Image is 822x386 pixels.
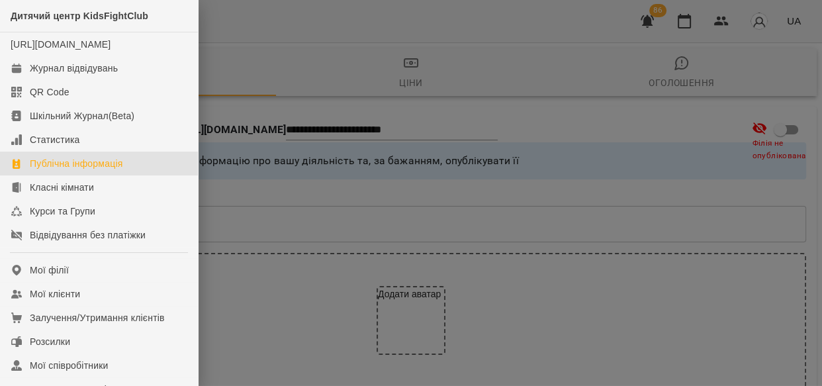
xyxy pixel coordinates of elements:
div: Мої філії [30,264,69,277]
div: Мої клієнти [30,287,80,301]
div: Публічна інформація [30,157,122,170]
div: Відвідування без платіжки [30,228,146,242]
div: Журнал відвідувань [30,62,118,75]
span: Дитячий центр KidsFightClub [11,11,148,21]
div: Шкільний Журнал(Beta) [30,109,134,122]
div: QR Code [30,85,69,99]
div: Розсилки [30,335,70,348]
div: Мої співробітники [30,359,109,372]
a: [URL][DOMAIN_NAME] [11,39,111,50]
div: Курси та Групи [30,205,95,218]
div: Залучення/Утримання клієнтів [30,311,165,324]
div: Статистика [30,133,80,146]
div: Класні кімнати [30,181,94,194]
